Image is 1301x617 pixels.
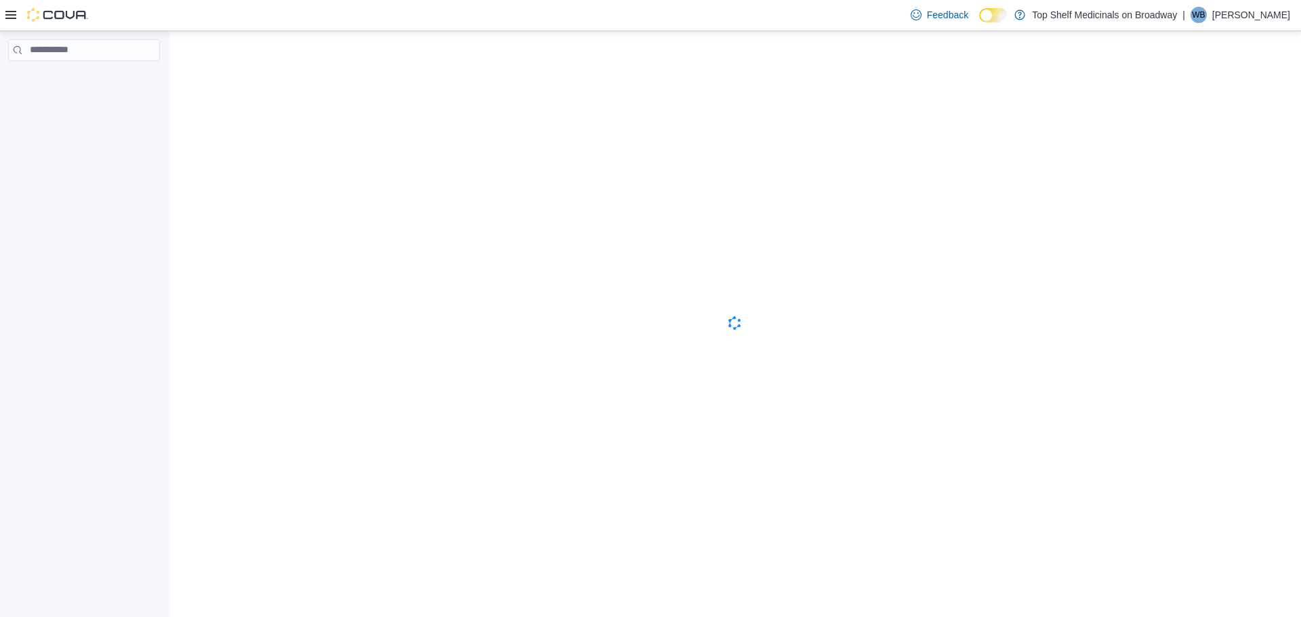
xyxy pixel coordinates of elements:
[1191,7,1207,23] div: WAYLEN BUNN
[979,22,980,23] span: Dark Mode
[905,1,974,28] a: Feedback
[1032,7,1177,23] p: Top Shelf Medicinals on Broadway
[27,8,88,22] img: Cova
[927,8,968,22] span: Feedback
[979,8,1008,22] input: Dark Mode
[1182,7,1185,23] p: |
[1212,7,1290,23] p: [PERSON_NAME]
[1192,7,1205,23] span: WB
[8,64,160,96] nav: Complex example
